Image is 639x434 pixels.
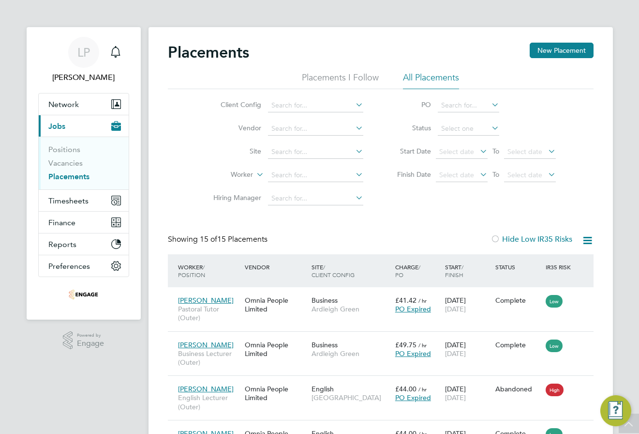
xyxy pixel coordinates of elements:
[206,147,261,155] label: Site
[395,349,431,358] span: PO Expired
[490,145,502,157] span: To
[178,393,240,411] span: English Lecturer (Outer)
[206,100,261,109] label: Client Config
[387,124,431,132] label: Status
[395,341,416,349] span: £49.75
[268,122,363,136] input: Search for...
[38,72,129,83] span: Lowenna Pollard
[242,380,309,407] div: Omnia People Limited
[445,263,463,279] span: / Finish
[242,291,309,318] div: Omnia People Limited
[178,385,234,393] span: [PERSON_NAME]
[312,393,390,402] span: [GEOGRAPHIC_DATA]
[439,147,474,156] span: Select date
[546,340,563,352] span: Low
[387,100,431,109] label: PO
[176,379,594,387] a: [PERSON_NAME]English Lecturer (Outer)Omnia People LimitedEnglish[GEOGRAPHIC_DATA]£44.00 / hrPO Ex...
[546,295,563,308] span: Low
[268,169,363,182] input: Search for...
[393,258,443,283] div: Charge
[48,262,90,271] span: Preferences
[403,72,459,89] li: All Placements
[200,234,217,244] span: 15 of
[48,145,80,154] a: Positions
[39,255,129,277] button: Preferences
[48,100,79,109] span: Network
[543,258,577,276] div: IR35 Risk
[77,46,90,59] span: LP
[176,335,594,343] a: [PERSON_NAME]Business Lecturer (Outer)Omnia People LimitedBusinessArdleigh Green£49.75 / hrPO Exp...
[48,158,83,168] a: Vacancies
[312,296,338,305] span: Business
[39,233,129,255] button: Reports
[395,385,416,393] span: £44.00
[418,386,427,393] span: / hr
[69,287,98,302] img: omniapeople-logo-retina.png
[206,193,261,202] label: Hiring Manager
[176,258,242,283] div: Worker
[395,393,431,402] span: PO Expired
[418,341,427,349] span: / hr
[63,331,104,350] a: Powered byEngage
[507,147,542,156] span: Select date
[387,147,431,155] label: Start Date
[77,340,104,348] span: Engage
[268,145,363,159] input: Search for...
[206,124,261,132] label: Vendor
[197,170,253,180] label: Worker
[48,172,89,181] a: Placements
[39,190,129,211] button: Timesheets
[309,258,393,283] div: Site
[39,93,129,115] button: Network
[443,380,493,407] div: [DATE]
[490,234,572,244] label: Hide Low IR35 Risks
[438,122,499,136] input: Select one
[395,296,416,305] span: £41.42
[178,305,240,322] span: Pastoral Tutor (Outer)
[445,305,466,313] span: [DATE]
[38,287,129,302] a: Go to home page
[312,385,334,393] span: English
[443,258,493,283] div: Start
[39,137,129,189] div: Jobs
[490,168,502,181] span: To
[438,99,499,112] input: Search for...
[445,393,466,402] span: [DATE]
[242,336,309,363] div: Omnia People Limited
[495,341,541,349] div: Complete
[495,385,541,393] div: Abandoned
[178,341,234,349] span: [PERSON_NAME]
[443,291,493,318] div: [DATE]
[178,349,240,367] span: Business Lecturer (Outer)
[312,341,338,349] span: Business
[395,305,431,313] span: PO Expired
[242,258,309,276] div: Vendor
[48,196,89,205] span: Timesheets
[312,349,390,358] span: Ardleigh Green
[312,305,390,313] span: Ardleigh Green
[495,296,541,305] div: Complete
[395,263,420,279] span: / PO
[546,384,564,396] span: High
[168,234,269,245] div: Showing
[445,349,466,358] span: [DATE]
[439,170,474,179] span: Select date
[302,72,379,89] li: Placements I Follow
[27,27,141,320] nav: Main navigation
[530,43,594,58] button: New Placement
[200,234,267,244] span: 15 Placements
[176,291,594,299] a: [PERSON_NAME]Pastoral Tutor (Outer)Omnia People LimitedBusinessArdleigh Green£41.42 / hrPO Expire...
[39,212,129,233] button: Finance
[600,395,631,426] button: Engage Resource Center
[48,240,76,249] span: Reports
[312,263,355,279] span: / Client Config
[38,37,129,83] a: LP[PERSON_NAME]
[48,218,75,227] span: Finance
[178,263,205,279] span: / Position
[168,43,249,62] h2: Placements
[176,424,594,432] a: [PERSON_NAME]English Lecturer (Outer)Omnia People LimitedEnglish[GEOGRAPHIC_DATA]£44.00 / hrPO Ex...
[268,192,363,205] input: Search for...
[507,170,542,179] span: Select date
[387,170,431,179] label: Finish Date
[493,258,543,276] div: Status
